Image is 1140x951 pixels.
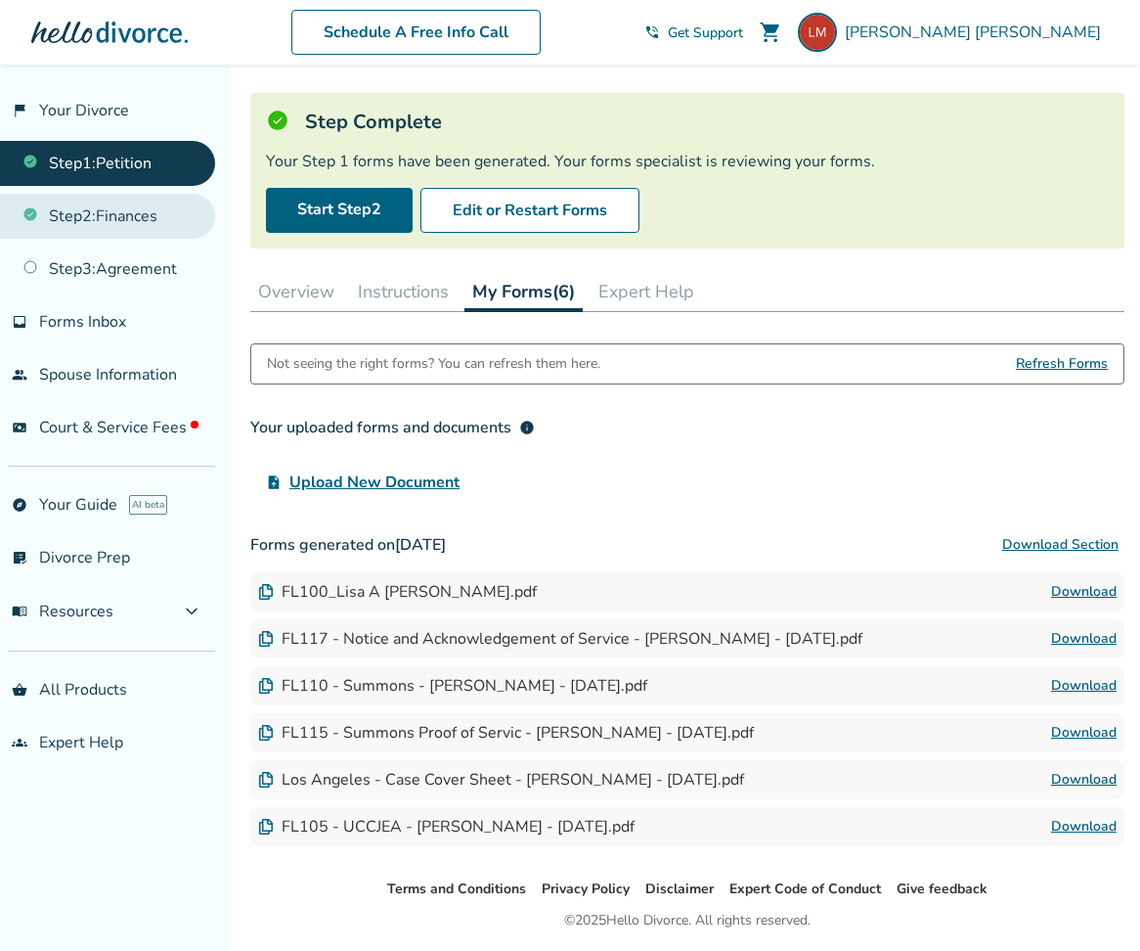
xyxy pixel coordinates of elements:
div: Your Step 1 forms have been generated. Your forms specialist is reviewing your forms. [266,151,1109,172]
span: people [12,367,27,383]
a: Expert Code of Conduct [729,880,881,898]
div: FL110 - Summons - [PERSON_NAME] - [DATE].pdf [258,675,647,697]
span: Resources [12,601,113,622]
span: [PERSON_NAME] [PERSON_NAME] [845,22,1109,43]
span: shopping_cart [759,21,782,44]
span: list_alt_check [12,550,27,566]
span: Refresh Forms [1016,344,1108,384]
span: inbox [12,314,27,330]
a: Download [1051,721,1117,745]
iframe: Chat Widget [1042,857,1140,951]
img: Document [258,725,274,741]
span: AI beta [129,495,167,515]
span: Forms Inbox [39,311,126,333]
span: phone_in_talk [644,24,660,40]
span: Get Support [668,23,743,42]
span: universal_currency_alt [12,420,27,435]
li: Give feedback [897,878,987,901]
img: Document [258,678,274,694]
span: Upload New Document [289,471,460,494]
img: lisamozden@gmail.com [798,13,837,52]
h5: Step Complete [305,109,442,135]
span: Court & Service Fees [39,417,198,438]
img: Document [258,631,274,647]
a: Terms and Conditions [387,880,526,898]
span: menu_book [12,604,27,619]
a: phone_in_talkGet Support [644,23,743,42]
div: © 2025 Hello Divorce. All rights reserved. [564,909,811,932]
a: Start Step2 [266,188,413,233]
span: info [519,420,535,435]
span: expand_more [180,600,203,623]
h3: Forms generated on [DATE] [250,525,1124,565]
button: Edit or Restart Forms [420,188,639,233]
div: Your uploaded forms and documents [250,416,535,439]
a: Download [1051,815,1117,838]
div: Los Angeles - Case Cover Sheet - [PERSON_NAME] - [DATE].pdf [258,769,744,791]
button: Overview [250,272,342,311]
a: Privacy Policy [542,880,630,898]
a: Schedule A Free Info Call [291,10,541,55]
span: groups [12,735,27,750]
a: Download [1051,627,1117,651]
button: Expert Help [591,272,702,311]
div: FL117 - Notice and Acknowledgement of Service - [PERSON_NAME] - [DATE].pdf [258,628,862,650]
button: My Forms(6) [464,272,583,312]
img: Document [258,772,274,788]
span: shopping_basket [12,682,27,698]
a: Download [1051,768,1117,792]
li: Disclaimer [645,878,714,901]
span: flag_2 [12,103,27,118]
div: FL105 - UCCJEA - [PERSON_NAME] - [DATE].pdf [258,816,635,838]
span: explore [12,497,27,513]
div: Not seeing the right forms? You can refresh them here. [267,344,600,384]
img: Document [258,584,274,600]
span: upload_file [266,475,282,490]
div: FL100_Lisa A [PERSON_NAME].pdf [258,581,537,603]
a: Download [1051,674,1117,698]
button: Instructions [350,272,457,311]
img: Document [258,819,274,835]
button: Download Section [996,525,1124,565]
div: FL115 - Summons Proof of Servic - [PERSON_NAME] - [DATE].pdf [258,722,754,744]
a: Download [1051,580,1117,604]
